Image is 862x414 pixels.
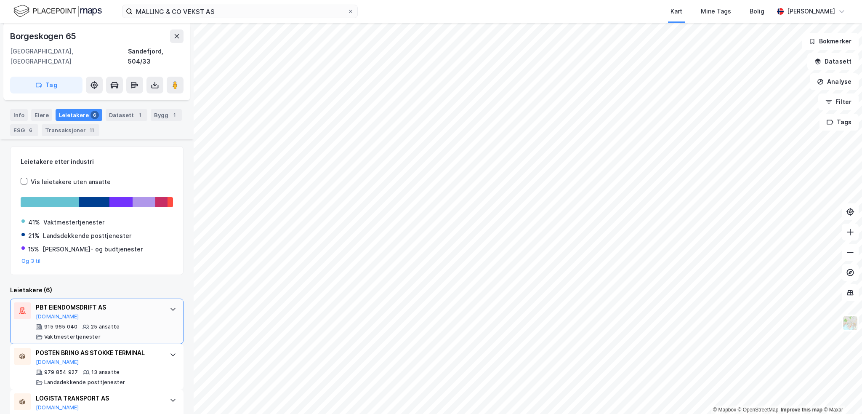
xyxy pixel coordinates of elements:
div: 6 [27,126,35,134]
div: Datasett [106,109,147,121]
button: Analyse [810,73,859,90]
div: [PERSON_NAME]- og budtjenester [43,244,143,254]
div: LOGISTA TRANSPORT AS [36,393,161,403]
div: [PERSON_NAME] [787,6,835,16]
div: Landsdekkende posttjenester [44,379,125,386]
a: OpenStreetMap [738,407,779,413]
div: Bolig [750,6,764,16]
div: Transaksjoner [42,124,99,136]
div: 1 [136,111,144,119]
img: Z [842,315,858,331]
img: logo.f888ab2527a4732fd821a326f86c7f29.svg [13,4,102,19]
div: 15% [28,244,39,254]
div: PBT EIENDOMSDRIFT AS [36,302,161,313]
div: Sandefjord, 504/33 [128,46,184,67]
div: Leietakere (6) [10,285,184,295]
button: [DOMAIN_NAME] [36,404,79,411]
button: Og 3 til [21,258,41,264]
div: Vaktmestertjenester [44,334,101,340]
div: 1 [170,111,178,119]
button: [DOMAIN_NAME] [36,359,79,366]
div: 41% [28,217,40,227]
div: Leietakere etter industri [21,157,173,167]
button: Bokmerker [802,33,859,50]
div: Kart [670,6,682,16]
div: Mine Tags [701,6,731,16]
div: 11 [88,126,96,134]
input: Søk på adresse, matrikkel, gårdeiere, leietakere eller personer [133,5,347,18]
button: Tag [10,77,82,93]
div: 915 965 040 [44,323,77,330]
div: Bygg [151,109,182,121]
button: Datasett [807,53,859,70]
div: ESG [10,124,38,136]
iframe: Chat Widget [820,374,862,414]
div: Vaktmestertjenester [43,217,104,227]
a: Mapbox [713,407,736,413]
div: [GEOGRAPHIC_DATA], [GEOGRAPHIC_DATA] [10,46,128,67]
div: Borgeskogen 65 [10,29,78,43]
a: Improve this map [781,407,822,413]
div: Landsdekkende posttjenester [43,231,131,241]
button: Tags [819,114,859,131]
div: 979 854 927 [44,369,78,376]
div: 6 [90,111,99,119]
button: [DOMAIN_NAME] [36,313,79,320]
div: 13 ansatte [91,369,120,376]
div: Eiere [31,109,52,121]
div: Vis leietakere uten ansatte [31,177,111,187]
div: Leietakere [56,109,102,121]
div: Info [10,109,28,121]
button: Filter [818,93,859,110]
div: POSTEN BRING AS STOKKE TERMINAL [36,348,161,358]
div: 25 ansatte [91,323,120,330]
div: 21% [28,231,40,241]
div: Kontrollprogram for chat [820,374,862,414]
